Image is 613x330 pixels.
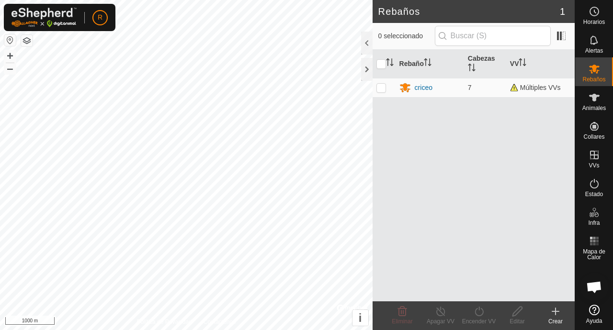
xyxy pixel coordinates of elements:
h2: Rebaños [378,6,560,17]
th: Rebaño [396,50,464,78]
button: – [4,63,16,74]
span: Estado [585,191,603,197]
span: Collares [583,134,604,140]
span: Ayuda [586,318,602,324]
span: Animales [582,105,606,111]
div: Editar [498,317,536,326]
div: Chat abierto [580,273,609,301]
span: 1 [560,4,565,19]
a: Ayuda [575,301,613,328]
button: + [4,50,16,62]
span: Infra [588,220,600,226]
span: Rebaños [582,77,605,82]
span: 0 seleccionado [378,31,435,41]
span: Mapa de Calor [578,249,611,260]
p-sorticon: Activar para ordenar [468,65,476,73]
img: Logo Gallagher [11,8,77,27]
span: Múltiples VVs [510,84,561,91]
a: Contáctenos [204,318,236,326]
input: Buscar (S) [435,26,551,46]
button: Capas del Mapa [21,35,33,46]
div: Encender VV [460,317,498,326]
span: Alertas [585,48,603,54]
p-sorticon: Activar para ordenar [519,60,526,67]
p-sorticon: Activar para ordenar [386,60,394,67]
a: Política de Privacidad [136,318,192,326]
th: VV [506,50,575,78]
p-sorticon: Activar para ordenar [424,60,431,67]
button: i [352,310,368,326]
span: Horarios [583,19,605,25]
span: R [98,12,102,22]
div: criceo [415,83,432,93]
span: Eliminar [392,318,412,325]
div: Crear [536,317,575,326]
th: Cabezas [464,50,506,78]
span: VVs [589,163,599,168]
span: i [359,311,362,324]
span: 7 [468,84,472,91]
div: Apagar VV [421,317,460,326]
button: Restablecer Mapa [4,34,16,46]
